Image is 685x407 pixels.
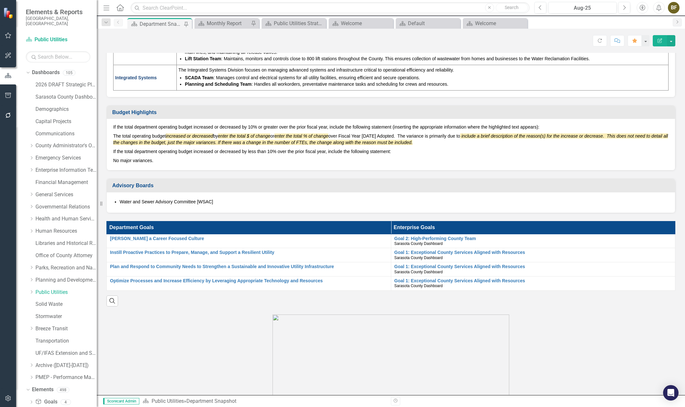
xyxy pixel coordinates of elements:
[35,301,97,308] a: Solid Waste
[185,56,221,61] strong: Lift Station Team
[35,191,97,199] a: General Services
[26,51,90,63] input: Search Below...
[107,276,391,291] td: Double-Click to Edit Right Click for Context Menu
[186,398,236,404] div: Department Snapshot
[185,82,252,87] strong: Planning and Scheduling Team
[107,262,391,276] td: Double-Click to Edit Right Click for Context Menu
[35,264,97,272] a: Parks, Recreation and Natural Resources
[120,199,669,205] li: Water and Sewer Advisory Committee [WSAC]
[668,2,680,14] button: BF
[112,110,672,115] h3: Budget Highlights
[110,264,388,269] a: Plan and Respond to Community Needs to Strengthen a Sustainable and Innovative Utility Infrastruc...
[548,2,617,14] button: Aug-25
[394,250,672,255] a: Goal 1: Exceptional County Services Aligned with Resources
[394,278,672,283] a: Goal 1: Exceptional County Services Aligned with Resources
[26,8,90,16] span: Elements & Reports
[394,236,672,241] a: Goal 2: High-Performing County Team
[35,325,97,333] a: Breeze Transit
[35,203,97,211] a: Governmental Relations
[32,386,54,393] a: Elements
[35,130,97,138] a: Communications
[35,313,97,320] a: Stormwater
[196,19,249,27] a: Monthly Report
[475,19,526,27] div: Welcome
[408,19,459,27] div: Default
[341,19,392,27] div: Welcome
[35,240,97,247] a: Libraries and Historical Resources
[397,19,459,27] a: Default
[394,256,443,260] span: Sarasota County Dashboard
[185,75,213,80] strong: SCADA Team
[35,289,97,296] a: Public Utilities
[26,16,90,26] small: [GEOGRAPHIC_DATA], [GEOGRAPHIC_DATA]
[207,19,249,27] div: Monthly Report
[551,4,614,12] div: Aug-25
[35,350,97,357] a: UF/IFAS Extension and Sustainability
[35,252,97,259] a: Office of County Attorney
[35,362,97,369] a: Archive ([DATE]-[DATE])
[663,385,679,401] div: Open Intercom Messenger
[178,67,667,73] p: The Integrated Systems Division focuses on managing advanced systems and infrastructure critical ...
[35,374,97,381] a: PMEP - Performance Management Enhancement Program
[61,399,71,405] div: 4
[143,398,386,405] div: »
[35,167,97,174] a: Enterprise Information Technology
[3,7,15,19] img: ClearPoint Strategy
[237,133,271,139] em: total $ of change
[391,276,675,291] td: Double-Click to Edit Right Click for Context Menu
[140,20,182,28] div: Department Snapshot
[274,133,328,139] em: enter the total % of change
[131,2,530,14] input: Search ClearPoint...
[35,81,97,89] a: 2026 DRAFT Strategic Plan
[274,19,324,27] div: Public Utilities Strategic Business Plan Home
[113,124,669,131] p: If the total department operating budget increased or decreased by 10% or greater over the prior ...
[35,337,97,345] a: Transportation
[112,183,672,189] h3: Advisory Boards
[391,248,675,262] td: Double-Click to Edit Right Click for Context Menu
[35,398,57,406] a: Goals
[113,131,669,147] p: The total operating budget by or over Fiscal Year [DATE] Adopted. The variance is primarily due to
[110,250,388,255] a: Instill Proactive Practices to Prepare, Manage, and Support a Resilient Utility
[35,154,97,162] a: Emergency Services
[113,156,669,164] p: No major variances.
[107,248,391,262] td: Double-Click to Edit Right Click for Context Menu
[185,81,667,87] li: : Handles all workorders, preventative maintenance tasks and scheduling for crews and resources.
[166,133,213,139] em: increased or decreased
[185,55,667,62] li: : Maintains, monitors and controls close to 800 lift stations throughout the County. This ensures...
[26,36,90,44] a: Public Utilities
[57,387,69,392] div: 498
[391,262,675,276] td: Double-Click to Edit Right Click for Context Menu
[35,118,97,125] a: Capital Projects
[496,3,528,12] button: Search
[110,278,388,283] a: Optimize Processes and Increase Efficiency by Leveraging Appropriate Technology and Resources
[35,106,97,113] a: Demographics
[505,5,519,10] span: Search
[330,19,392,27] a: Welcome
[113,147,669,156] p: If the total department operating budget increased or decreased by less than 10% over the prior f...
[35,228,97,235] a: Human Resources
[391,234,675,248] td: Double-Click to Edit Right Click for Context Menu
[63,70,75,75] div: 105
[218,133,236,139] em: enter the
[35,215,97,223] a: Health and Human Services
[107,234,391,248] td: Double-Click to Edit Right Click for Context Menu
[394,241,443,246] span: Sarasota County Dashboard
[35,179,97,186] a: Financial Management
[115,75,157,80] span: Integrated Systems
[464,19,526,27] a: Welcome
[185,74,667,81] li: : Manages control and electrical systems for all utility facilities, ensuring efficient and secur...
[103,398,139,404] span: Scorecard Admin
[110,236,388,241] a: [PERSON_NAME] a Career Focused Culture
[35,142,97,150] a: County Administrator's Office
[394,270,443,274] span: Sarasota County Dashboard
[35,93,97,101] a: Sarasota County Dashboard
[394,264,672,269] a: Goal 1: Exceptional County Services Aligned with Resources
[152,398,184,404] a: Public Utilities
[263,19,324,27] a: Public Utilities Strategic Business Plan Home
[394,284,443,288] span: Sarasota County Dashboard
[32,69,60,76] a: Dashboards
[35,276,97,284] a: Planning and Development Services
